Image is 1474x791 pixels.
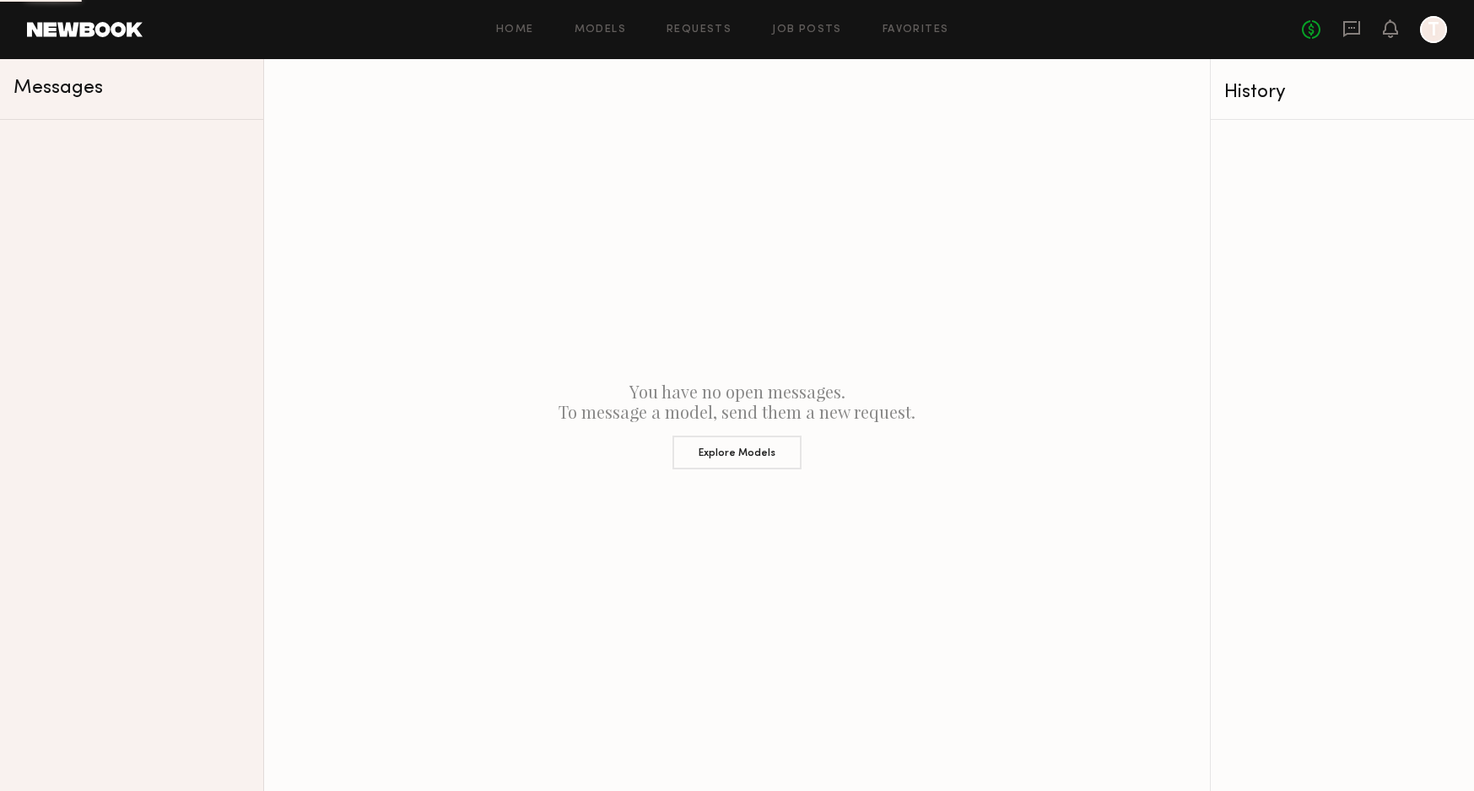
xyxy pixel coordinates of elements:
a: Requests [667,24,732,35]
a: T [1420,16,1447,43]
div: History [1224,83,1461,102]
a: Job Posts [772,24,842,35]
a: Home [496,24,534,35]
div: You have no open messages. To message a model, send them a new request. [264,59,1210,791]
a: Favorites [883,24,949,35]
a: Models [575,24,626,35]
span: Messages [13,79,103,98]
button: Explore Models [672,436,802,469]
a: Explore Models [278,422,1196,469]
